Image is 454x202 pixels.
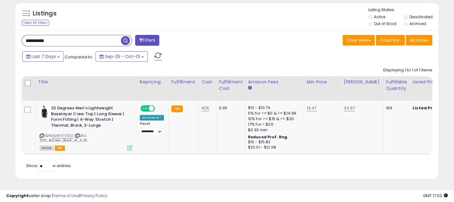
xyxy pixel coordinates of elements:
div: Fulfillable Quantity [386,79,407,92]
label: Deactivated [409,14,433,19]
span: Sep-25 - Oct-01 [105,53,140,60]
span: OFF [154,106,164,111]
div: $10 - $10.76 [248,105,299,111]
b: Reduced Prof. Rng. [248,134,289,140]
label: Out of Stock [374,21,396,26]
div: Amazon Fees [248,79,302,85]
div: 10% for >= $15 & <= $20 [248,116,299,122]
a: 13.47 [307,105,317,111]
b: Listed Price: [413,105,441,111]
button: Save View [343,35,375,45]
span: Last 7 Days [32,53,56,60]
div: 169 [386,105,405,111]
a: 24.97 [344,105,355,111]
span: Compared to: [65,54,93,60]
button: Actions [406,35,432,45]
div: seller snap | | [6,193,107,199]
label: Archived [409,21,426,26]
div: $0.30 min [248,127,299,133]
div: 5% for >= $0 & <= $14.99 [248,111,299,116]
b: 32 Degrees Men's Lightweight Baselayer Crew Top | Long Sleeve | Form Fitting | 4-Way Stretch | Th... [51,105,126,130]
span: | SKU: 32D_BLCrew_Black_XL_5.25 [40,133,87,142]
div: Repricing [140,79,166,85]
button: Last 7 Days [22,51,64,62]
a: B0BFRT9XDZ [52,133,74,138]
h5: Listings [33,9,57,18]
span: ON [141,106,149,111]
label: Active [374,14,385,19]
strong: Copyright [6,193,29,199]
div: Preset: [140,122,164,136]
span: Show: entries [26,163,71,169]
div: Amazon AI * [140,115,164,120]
span: FBA [55,145,65,151]
div: 17% for > $20 [248,122,299,127]
a: Privacy Policy [80,193,107,199]
small: FBA [171,105,183,112]
button: Filters [135,35,159,46]
img: 31ynzQcjcBL._SL40_.jpg [40,105,49,118]
span: 2025-10-9 17:03 GMT [423,193,448,199]
button: Sep-25 - Oct-01 [96,51,148,62]
div: 5.05 [219,105,241,111]
div: Fulfillment Cost [219,79,243,92]
div: Title [38,79,135,85]
div: ASIN: [40,105,132,150]
div: Clear All Filters [22,20,49,26]
a: Terms of Use [53,193,79,199]
button: Columns [376,35,405,45]
a: N/A [202,105,209,111]
div: Min Price [307,79,339,85]
div: Fulfillment [171,79,196,85]
div: [PERSON_NAME] [344,79,381,85]
div: $20.01 - $21.68 [248,145,299,150]
div: Displaying 1 to 1 of 1 items [383,67,432,73]
span: All listings currently available for purchase on Amazon [40,145,54,151]
small: Amazon Fees. [248,85,252,91]
div: $15 - $15.83 [248,140,299,145]
span: Columns [380,37,399,43]
p: Listing States: [368,7,439,13]
div: Cost [202,79,214,85]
